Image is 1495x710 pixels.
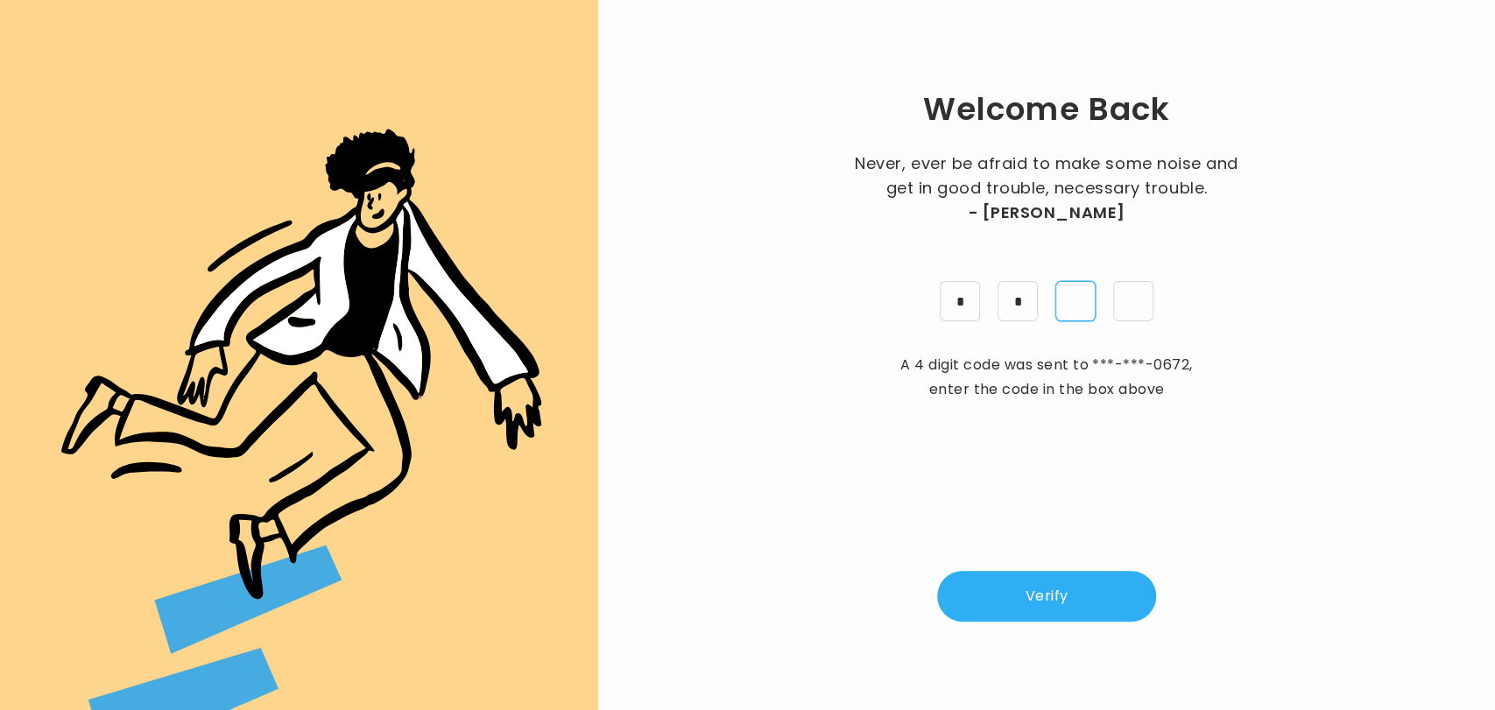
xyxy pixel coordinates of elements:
p: A 4 digit code was sent to , enter the code in the box above [893,353,1200,402]
input: pin [1113,281,1153,321]
button: Verify [937,571,1156,622]
input: pin [998,281,1038,321]
input: pin [940,281,980,321]
span: - [PERSON_NAME] [968,200,1125,225]
input: pin [1055,281,1096,321]
h1: Welcome Back [922,88,1170,130]
p: Never, ever be afraid to make some noise and get in good trouble, necessary trouble. [850,151,1244,225]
